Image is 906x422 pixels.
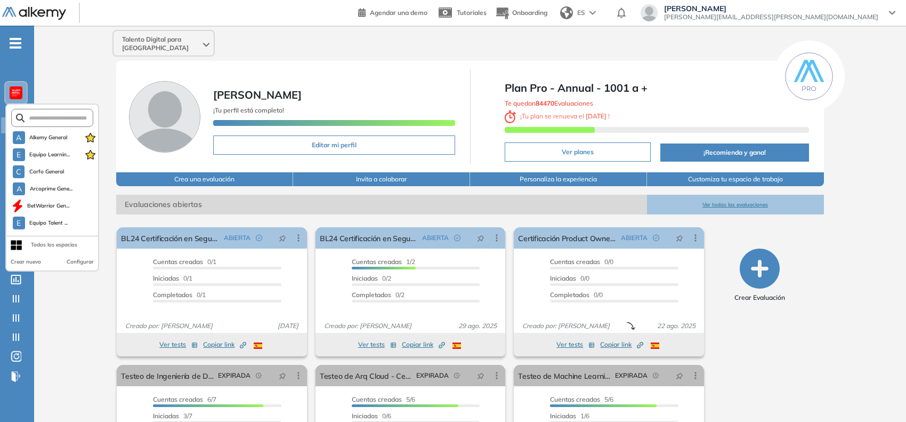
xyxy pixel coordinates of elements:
span: Completados [352,291,391,299]
span: check-circle [256,235,262,241]
span: Corfo General [29,168,64,176]
span: Cuentas creadas [153,258,203,266]
span: Iniciadas [550,412,576,420]
span: Iniciadas [550,274,576,282]
span: Copiar link [203,340,246,349]
button: Ver tests [556,338,595,351]
span: [PERSON_NAME] [664,4,878,13]
span: BetWarrior Gen... [27,202,69,210]
button: pushpin [271,367,294,384]
button: Copiar link [203,338,246,351]
button: Personaliza la experiencia [470,172,647,186]
button: Customiza tu espacio de trabajo [647,172,824,186]
div: Todos los espacios [31,241,77,249]
span: 5/6 [352,395,415,403]
span: Tutoriales [457,9,487,17]
img: ESP [254,343,262,349]
span: Te quedan Evaluaciones [505,99,593,107]
i: - [10,42,21,44]
button: Ver tests [159,338,198,351]
button: Copiar link [402,338,445,351]
span: Arcoprime Gene... [29,185,72,193]
span: ABIERTA [621,233,648,243]
span: A [16,133,21,142]
span: Completados [550,291,589,299]
span: E [17,150,21,159]
a: BL24 Certificación en Seguridad en Redes [121,227,220,249]
button: pushpin [668,367,691,384]
span: Iniciadas [352,412,378,420]
span: field-time [256,372,262,379]
button: pushpin [469,229,492,246]
span: Cuentas creadas [352,258,402,266]
span: Creado por: [PERSON_NAME] [121,321,217,331]
span: 0/1 [153,258,216,266]
span: 0/6 [352,412,391,420]
span: ES [577,8,585,18]
span: E [17,219,21,227]
span: 3/7 [153,412,192,420]
span: Cuentas creadas [352,395,402,403]
img: arrow [589,11,596,15]
span: check-circle [454,235,460,241]
span: Plan Pro - Annual - 1001 a + [505,80,809,96]
span: Crear Evaluación [734,293,785,302]
span: Cuentas creadas [550,258,600,266]
img: Logo [2,7,66,20]
span: EXPIRADA [218,371,250,380]
button: Ver todas las evaluaciones [647,195,824,214]
button: Crear Evaluación [734,249,785,302]
span: 0/2 [352,274,391,282]
span: 29 ago. 2025 [454,321,501,331]
img: clock-svg [505,110,516,123]
span: 0/1 [153,291,206,299]
span: pushpin [279,234,286,242]
button: Crear nuevo [11,258,41,266]
span: 1/2 [352,258,415,266]
button: Copiar link [600,338,643,351]
span: 0/0 [550,258,613,266]
span: Cuentas creadas [153,395,203,403]
span: 6/7 [153,395,216,403]
span: Iniciadas [153,412,179,420]
span: [PERSON_NAME][EMAIL_ADDRESS][PERSON_NAME][DOMAIN_NAME] [664,13,878,21]
a: Testeo de Machine Learning - Certificación [518,365,611,386]
button: pushpin [469,367,492,384]
span: pushpin [477,234,484,242]
button: Configurar [67,258,94,266]
span: pushpin [676,234,683,242]
span: 0/1 [153,274,192,282]
img: world [560,6,573,19]
span: ABIERTA [422,233,449,243]
span: EXPIRADA [615,371,648,380]
span: 1/6 [550,412,589,420]
span: Evaluaciones abiertas [116,195,646,214]
span: pushpin [676,371,683,380]
span: C [16,168,21,176]
span: check-circle [653,235,659,241]
button: pushpin [271,229,294,246]
img: https://assets.alkemy.org/workspaces/620/d203e0be-08f6-444b-9eae-a92d815a506f.png [12,89,20,97]
a: Testeo de Ingeniería de Datos - Certificación [121,365,214,386]
a: BL24 Certificación en Seguridad Cloud [320,227,418,249]
button: pushpin [668,229,691,246]
span: Equipo Learnin... [29,150,70,159]
span: 0/0 [550,291,603,299]
span: Creado por: [PERSON_NAME] [518,321,614,331]
span: pushpin [477,371,484,380]
img: ESP [452,343,461,349]
b: 84470 [536,99,554,107]
span: 0/2 [352,291,405,299]
img: Foto de perfil [129,81,200,153]
span: Onboarding [512,9,547,17]
span: Completados [153,291,192,299]
span: ¡ Tu plan se renueva el ! [505,112,610,120]
span: Alkemy General [29,133,68,142]
a: Testeo de Arq Cloud - Certificación [320,365,412,386]
span: 0/0 [550,274,589,282]
span: Copiar link [600,340,643,349]
span: [PERSON_NAME] [213,88,302,101]
button: Editar mi perfil [213,136,455,155]
a: Agendar una demo [358,5,427,18]
b: [DATE] [584,112,608,120]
